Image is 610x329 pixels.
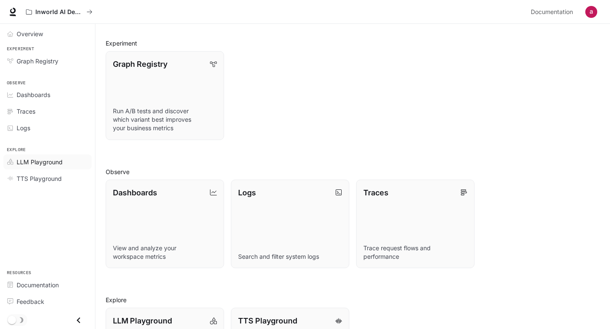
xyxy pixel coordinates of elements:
p: Graph Registry [113,58,167,70]
img: User avatar [585,6,597,18]
p: LLM Playground [113,315,172,326]
span: Feedback [17,297,44,306]
h2: Experiment [106,39,600,48]
a: LLM Playground [3,154,92,169]
a: TTS Playground [3,171,92,186]
button: Close drawer [69,312,88,329]
span: Documentation [17,280,59,289]
span: Logs [17,123,30,132]
button: User avatar [583,3,600,20]
a: Overview [3,26,92,41]
a: Feedback [3,294,92,309]
a: Traces [3,104,92,119]
p: Inworld AI Demos [35,9,83,16]
p: TTS Playground [238,315,297,326]
span: Dashboards [17,90,50,99]
span: LLM Playground [17,157,63,166]
a: Logs [3,120,92,135]
span: Traces [17,107,35,116]
a: LogsSearch and filter system logs [231,180,349,269]
p: Dashboards [113,187,157,198]
h2: Explore [106,295,600,304]
p: View and analyze your workspace metrics [113,244,217,261]
span: Overview [17,29,43,38]
span: Dark mode toggle [8,315,16,324]
h2: Observe [106,167,600,176]
span: Documentation [531,7,573,17]
a: Documentation [527,3,579,20]
a: DashboardsView and analyze your workspace metrics [106,180,224,269]
a: Dashboards [3,87,92,102]
p: Search and filter system logs [238,252,342,261]
p: Traces [363,187,388,198]
a: TracesTrace request flows and performance [356,180,475,269]
a: Graph Registry [3,54,92,69]
p: Run A/B tests and discover which variant best improves your business metrics [113,107,217,132]
span: Graph Registry [17,57,58,66]
a: Documentation [3,278,92,292]
button: All workspaces [22,3,96,20]
p: Logs [238,187,256,198]
a: Graph RegistryRun A/B tests and discover which variant best improves your business metrics [106,51,224,140]
p: Trace request flows and performance [363,244,467,261]
span: TTS Playground [17,174,62,183]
